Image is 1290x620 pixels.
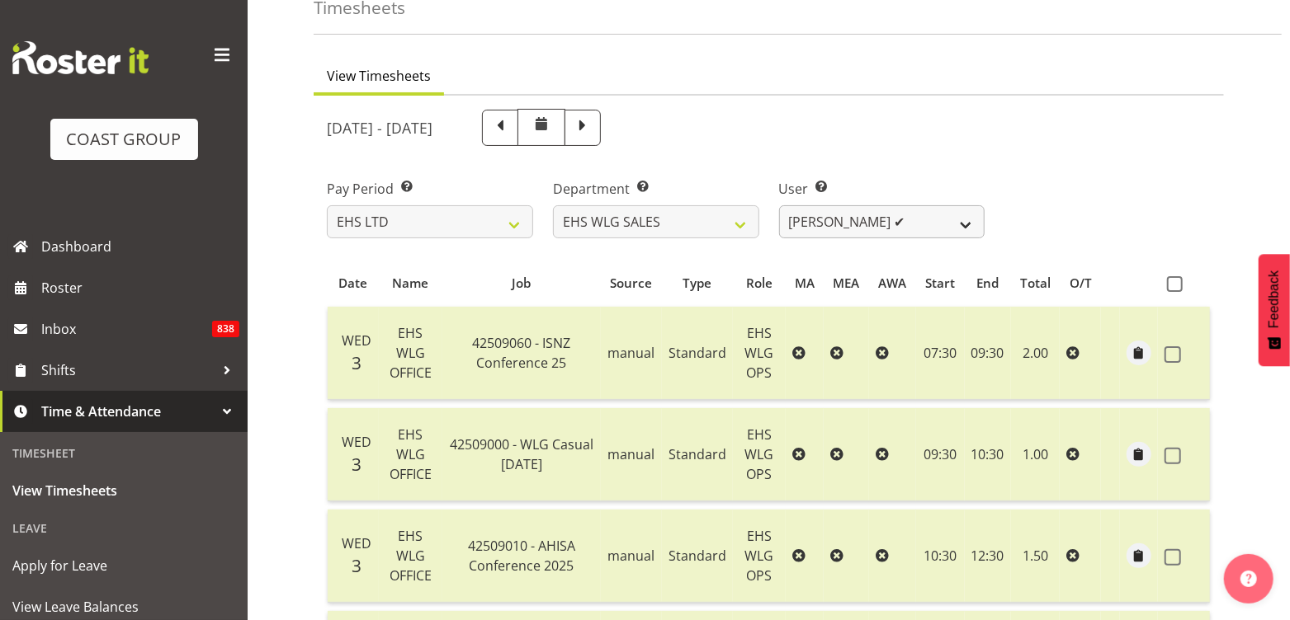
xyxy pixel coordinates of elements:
[450,435,593,473] span: 42509000 - WLG Casual [DATE]
[327,179,533,199] label: Pay Period
[41,275,239,300] span: Roster
[212,321,239,337] span: 838
[4,545,243,586] a: Apply for Leave
[916,307,965,400] td: 07:30
[327,119,432,137] h5: [DATE] - [DATE]
[916,510,965,603] td: 10:30
[671,274,723,293] div: Type
[1267,270,1282,328] span: Feedback
[12,478,235,503] span: View Timesheets
[41,358,215,383] span: Shifts
[4,436,243,470] div: Timesheet
[742,274,776,293] div: Role
[390,527,432,585] span: EHS WLG OFFICE
[41,317,212,341] span: Inbox
[608,445,655,463] span: manual
[608,547,655,565] span: manual
[1070,274,1092,293] div: O/T
[41,234,239,259] span: Dashboard
[553,179,759,199] label: Department
[878,274,906,293] div: AWA
[352,453,361,476] span: 3
[779,179,985,199] label: User
[1240,571,1257,587] img: help-xxl-2.png
[1020,274,1051,293] div: Total
[662,307,733,400] td: Standard
[1259,254,1290,366] button: Feedback - Show survey
[352,351,361,374] span: 3
[390,324,432,382] span: EHS WLG OFFICE
[662,510,733,603] td: Standard
[744,324,773,382] span: EHS WLG OPS
[342,433,371,451] span: Wed
[4,511,243,545] div: Leave
[12,594,235,619] span: View Leave Balances
[12,553,235,578] span: Apply for Leave
[4,470,243,511] a: View Timesheets
[974,274,1001,293] div: End
[473,334,571,372] span: 42509060 - ISNZ Conference 25
[451,274,591,293] div: Job
[1011,307,1061,400] td: 2.00
[327,66,431,86] span: View Timesheets
[390,425,432,483] span: EHS WLG OFFICE
[1011,510,1061,603] td: 1.50
[388,274,432,293] div: Name
[795,274,815,293] div: MA
[608,344,655,362] span: manual
[744,527,773,585] span: EHS WLG OPS
[965,307,1011,400] td: 09:30
[342,331,371,350] span: Wed
[1011,408,1061,501] td: 1.00
[662,408,733,501] td: Standard
[468,537,575,575] span: 42509010 - AHISA Conference 2025
[611,274,653,293] div: Source
[916,408,965,501] td: 09:30
[352,554,361,577] span: 3
[965,408,1011,501] td: 10:30
[744,425,773,483] span: EHS WLG OPS
[41,399,215,424] span: Time & Attendance
[337,274,369,293] div: Date
[925,274,955,293] div: Start
[12,41,149,74] img: Rosterit website logo
[342,534,371,552] span: Wed
[834,274,860,293] div: MEA
[965,510,1011,603] td: 12:30
[67,127,182,152] div: COAST GROUP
